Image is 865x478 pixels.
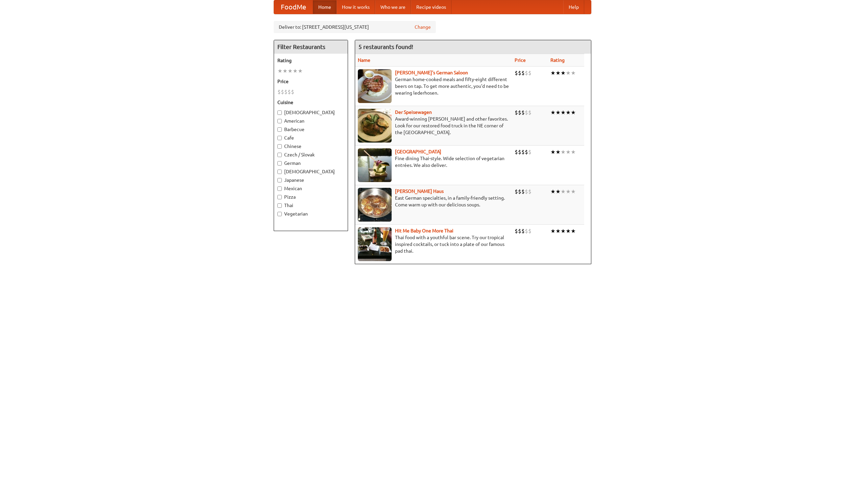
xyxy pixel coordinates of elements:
li: $ [518,188,521,195]
li: ★ [566,188,571,195]
input: German [277,161,282,166]
label: Barbecue [277,126,344,133]
input: American [277,119,282,123]
li: $ [528,188,532,195]
li: ★ [550,69,555,77]
input: [DEMOGRAPHIC_DATA] [277,110,282,115]
div: Deliver to: [STREET_ADDRESS][US_STATE] [274,21,436,33]
li: ★ [550,227,555,235]
input: Barbecue [277,127,282,132]
li: $ [525,188,528,195]
label: Japanese [277,177,344,183]
a: Der Speisewagen [395,109,432,115]
label: Mexican [277,185,344,192]
label: Vegetarian [277,210,344,217]
a: Change [415,24,431,30]
li: $ [521,109,525,116]
img: speisewagen.jpg [358,109,392,143]
li: ★ [571,188,576,195]
li: ★ [550,148,555,156]
label: Chinese [277,143,344,150]
li: ★ [561,69,566,77]
li: $ [515,109,518,116]
li: ★ [566,227,571,235]
li: ★ [555,227,561,235]
li: ★ [550,188,555,195]
li: ★ [571,109,576,116]
a: Recipe videos [411,0,451,14]
a: FoodMe [274,0,313,14]
li: ★ [277,67,282,75]
img: babythai.jpg [358,227,392,261]
li: $ [525,109,528,116]
input: Czech / Slovak [277,153,282,157]
li: ★ [561,109,566,116]
li: $ [281,88,284,96]
a: How it works [337,0,375,14]
li: ★ [555,188,561,195]
label: Pizza [277,194,344,200]
li: ★ [561,188,566,195]
li: $ [515,227,518,235]
label: Cafe [277,134,344,141]
li: $ [288,88,291,96]
b: [PERSON_NAME]'s German Saloon [395,70,468,75]
li: ★ [566,69,571,77]
h5: Price [277,78,344,85]
li: ★ [282,67,288,75]
li: $ [284,88,288,96]
p: Award-winning [PERSON_NAME] and other favorites. Look for our restored food truck in the NE corne... [358,116,509,136]
img: kohlhaus.jpg [358,188,392,222]
label: Thai [277,202,344,209]
li: $ [515,188,518,195]
input: Mexican [277,186,282,191]
li: ★ [571,148,576,156]
li: $ [515,69,518,77]
input: Pizza [277,195,282,199]
h5: Rating [277,57,344,64]
li: ★ [566,148,571,156]
h4: Filter Restaurants [274,40,348,54]
ng-pluralize: 5 restaurants found! [359,44,413,50]
li: ★ [293,67,298,75]
li: $ [521,188,525,195]
li: $ [515,148,518,156]
li: $ [518,227,521,235]
a: Hit Me Baby One More Thai [395,228,453,233]
li: ★ [550,109,555,116]
li: $ [521,148,525,156]
li: ★ [561,148,566,156]
a: [PERSON_NAME] Haus [395,188,444,194]
li: ★ [555,109,561,116]
input: [DEMOGRAPHIC_DATA] [277,170,282,174]
label: German [277,160,344,167]
a: Rating [550,57,565,63]
a: Name [358,57,370,63]
p: Fine dining Thai-style. Wide selection of vegetarian entrées. We also deliver. [358,155,509,169]
a: Home [313,0,337,14]
label: American [277,118,344,124]
li: ★ [561,227,566,235]
a: Price [515,57,526,63]
li: $ [528,109,532,116]
input: Thai [277,203,282,208]
p: Thai food with a youthful bar scene. Try our tropical inspired cocktails, or tuck into a plate of... [358,234,509,254]
li: $ [525,227,528,235]
li: $ [521,69,525,77]
input: Vegetarian [277,212,282,216]
input: Cafe [277,136,282,140]
a: Who we are [375,0,411,14]
li: $ [521,227,525,235]
label: [DEMOGRAPHIC_DATA] [277,168,344,175]
li: ★ [555,148,561,156]
li: $ [518,69,521,77]
li: $ [528,227,532,235]
img: satay.jpg [358,148,392,182]
label: [DEMOGRAPHIC_DATA] [277,109,344,116]
a: [GEOGRAPHIC_DATA] [395,149,441,154]
li: $ [528,148,532,156]
li: $ [528,69,532,77]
